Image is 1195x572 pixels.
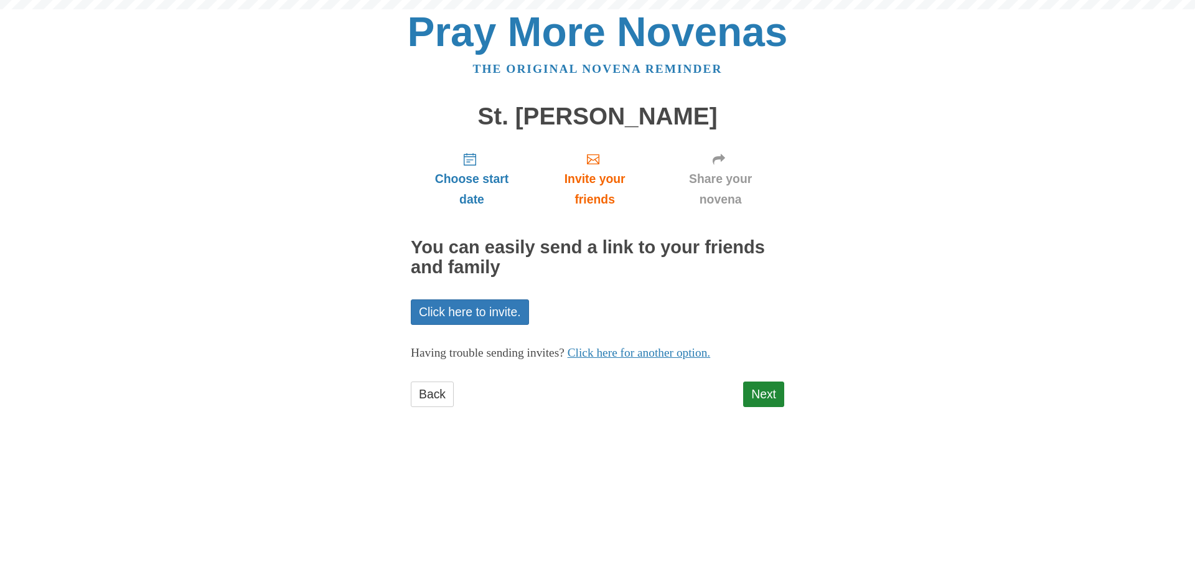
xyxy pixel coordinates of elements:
[743,382,784,407] a: Next
[533,142,657,216] a: Invite your friends
[408,9,788,55] a: Pray More Novenas
[411,382,454,407] a: Back
[473,62,723,75] a: The original novena reminder
[657,142,784,216] a: Share your novena
[411,142,533,216] a: Choose start date
[411,238,784,278] h2: You can easily send a link to your friends and family
[568,346,711,359] a: Click here for another option.
[411,299,529,325] a: Click here to invite.
[545,169,644,210] span: Invite your friends
[411,346,565,359] span: Having trouble sending invites?
[423,169,520,210] span: Choose start date
[411,103,784,130] h1: St. [PERSON_NAME]
[669,169,772,210] span: Share your novena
